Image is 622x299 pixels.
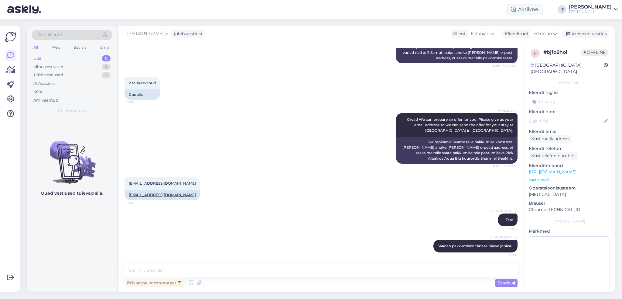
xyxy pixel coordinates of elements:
span: [PERSON_NAME] [490,235,516,239]
div: Klienditugi [502,31,528,37]
div: 11 [101,72,111,78]
img: No chats [27,130,117,185]
span: Nähtud ✓ 11:25 [493,164,516,169]
div: Tiimi vestlused [33,72,63,78]
div: [PERSON_NAME] [529,219,610,224]
span: Uued vestlused [58,108,86,113]
span: b [534,51,537,55]
a: [EMAIL_ADDRESS][DOMAIN_NAME] [129,193,196,197]
div: 0 [102,55,111,61]
p: Vaata edasi ... [529,177,610,183]
div: Uus [33,55,41,61]
div: Küsi meiliaadressi [529,135,572,143]
div: Kõik [33,89,42,95]
div: 2 adults [125,89,160,100]
p: Kliendi tag'id [529,89,610,96]
div: Arhiveeritud [33,97,58,103]
p: Märkmed [529,228,610,235]
div: [PERSON_NAME] [569,5,612,9]
span: Saada [497,280,515,286]
div: Email [99,43,112,51]
div: Aktiivne [506,4,543,15]
div: Socials [73,43,87,51]
span: Great! We can prepare an offer for you. Please give us your email address so we can send the offe... [407,117,514,133]
div: Web [51,43,61,51]
span: 11:27 [493,227,516,231]
div: Klient [451,31,466,37]
a: [PERSON_NAME]TEZ TOUR OÜ [569,5,618,14]
span: Offline [581,49,608,56]
div: # bjfo8hol [543,49,581,56]
p: Kliendi email [529,128,610,135]
div: IT [558,5,566,14]
div: [GEOGRAPHIC_DATA], [GEOGRAPHIC_DATA] [531,62,604,75]
div: Küsi telefoninumbrit [529,152,578,160]
p: Kliendi telefon [529,145,610,152]
a: [URL][DOMAIN_NAME] [529,169,576,175]
p: Kliendi nimi [529,109,610,115]
p: Brauser [529,200,610,207]
span: Estonian [533,30,552,37]
div: Kliendi info [529,80,610,86]
p: [MEDICAL_DATA] [529,191,610,198]
span: AI Assistent [493,108,516,113]
div: AI Assistent [33,81,56,87]
div: Arhiveeri vestlus [562,30,609,38]
span: Saadan pakkumised tänase päeva jooksul [438,244,513,248]
div: TEZ TOUR OÜ [569,9,612,14]
input: Lisa tag [529,97,610,106]
img: Askly Logo [5,31,16,43]
span: Tere [506,217,513,222]
span: [PERSON_NAME] [127,30,163,37]
div: Privaatne kommentaar [125,279,184,287]
div: Suurepärane! Saame teile pakkumise koostada. [PERSON_NAME] andke [PERSON_NAME] e-posti aadress, e... [396,137,518,164]
div: Minu vestlused [33,64,63,70]
span: 11:25 [126,200,149,205]
p: Operatsioonisüsteem [529,185,610,191]
span: Nähtud ✓ 11:25 [493,64,516,68]
span: 11:28 [493,253,516,257]
span: 11:25 [126,100,149,105]
p: Chrome [TECHNICAL_ID] [529,207,610,213]
input: Lisa nimi [529,118,603,124]
p: Klienditeekond [529,162,610,169]
div: Täname teid oma reisiperioodi jagamise eest. Kas saaksite öelda, mitu inimest reisib [PERSON_NAME... [396,37,518,63]
p: Uued vestlused tulevad siia. [41,190,103,196]
a: [EMAIL_ADDRESS][DOMAIN_NAME] [129,181,196,186]
div: All [32,43,39,51]
div: juhib vestlust [172,31,203,37]
span: Estonian [471,30,489,37]
div: 4 [102,64,111,70]
span: Otsi kliente [38,32,62,38]
span: 2 täiskasvanud [129,81,156,85]
span: [PERSON_NAME] [490,209,516,213]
